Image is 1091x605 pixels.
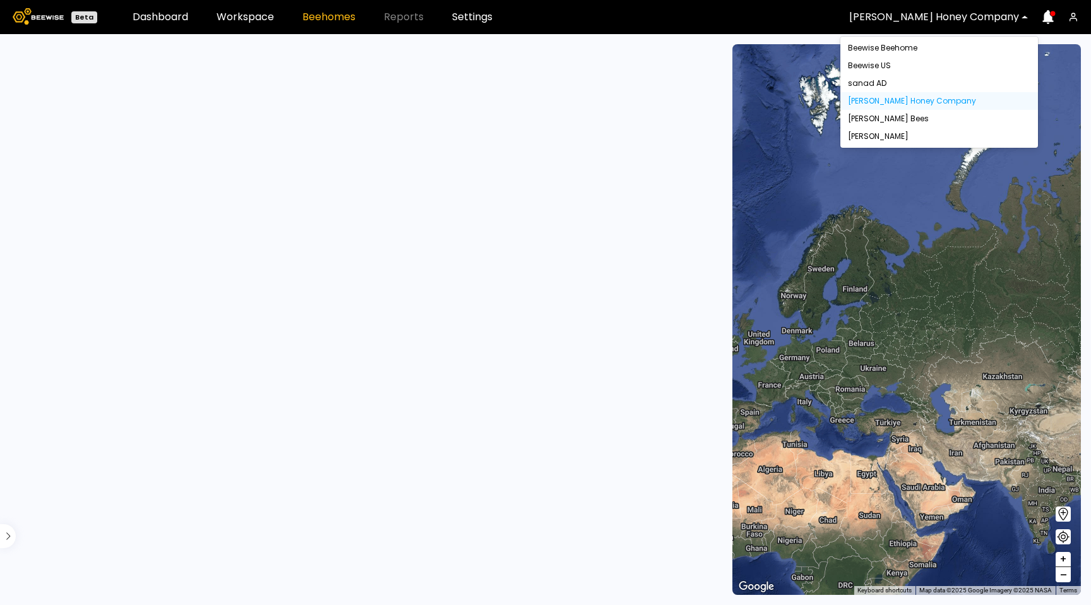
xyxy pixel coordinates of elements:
div: Beewise US [848,62,1030,69]
span: – [1060,567,1067,583]
a: Dashboard [133,12,188,22]
div: Beewise Beehome [848,44,1030,52]
span: Map data ©2025 Google Imagery ©2025 NASA [919,587,1052,594]
a: Terms (opens in new tab) [1059,587,1077,594]
button: Keyboard shortcuts [857,586,912,595]
img: Google [736,578,777,595]
div: [PERSON_NAME] Honey Company [848,97,1030,105]
span: Reports [384,12,424,22]
div: Beta [71,11,97,23]
a: Settings [452,12,492,22]
div: [PERSON_NAME] Bees [848,115,1030,123]
a: Workspace [217,12,274,22]
a: Beehomes [302,12,355,22]
button: + [1056,552,1071,567]
button: – [1056,567,1071,582]
img: Beewise logo [13,8,64,25]
a: Open this area in Google Maps (opens a new window) [736,578,777,595]
div: sanad AD [848,80,1030,87]
div: [PERSON_NAME] [848,133,1030,140]
span: + [1059,551,1067,567]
